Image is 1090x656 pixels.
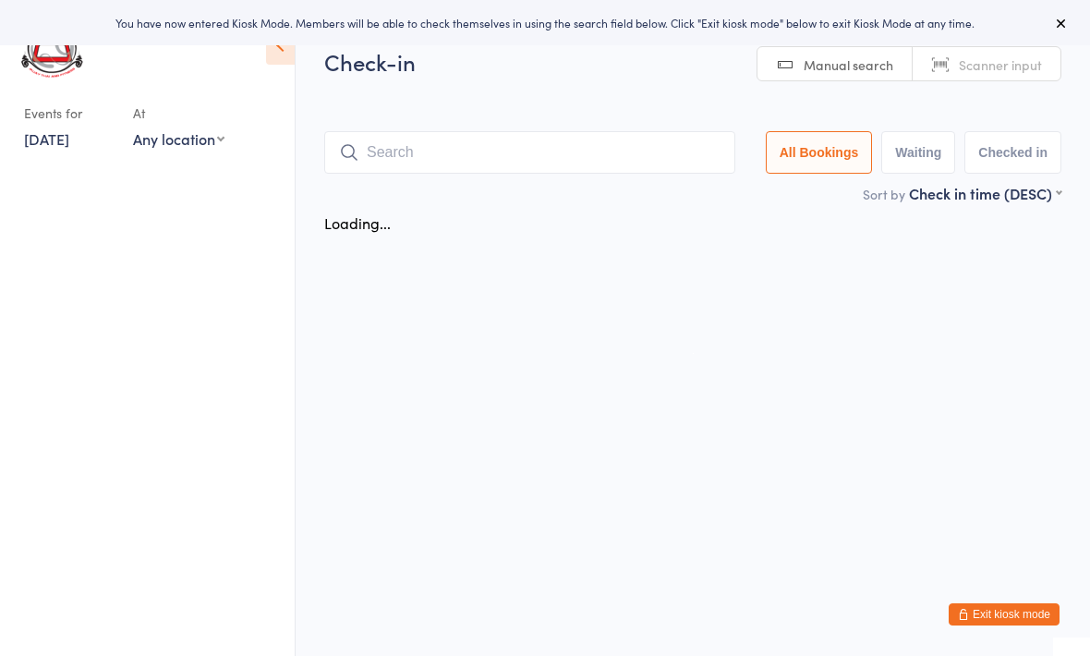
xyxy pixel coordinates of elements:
[18,14,88,79] img: Art of Eight
[133,98,224,128] div: At
[24,98,115,128] div: Events for
[324,46,1061,77] h2: Check-in
[964,131,1061,174] button: Checked in
[959,55,1042,74] span: Scanner input
[133,128,224,149] div: Any location
[909,183,1061,203] div: Check in time (DESC)
[766,131,873,174] button: All Bookings
[804,55,893,74] span: Manual search
[324,213,391,233] div: Loading...
[881,131,955,174] button: Waiting
[24,128,69,149] a: [DATE]
[324,131,735,174] input: Search
[30,15,1060,30] div: You have now entered Kiosk Mode. Members will be able to check themselves in using the search fie...
[863,185,905,203] label: Sort by
[949,603,1060,626] button: Exit kiosk mode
